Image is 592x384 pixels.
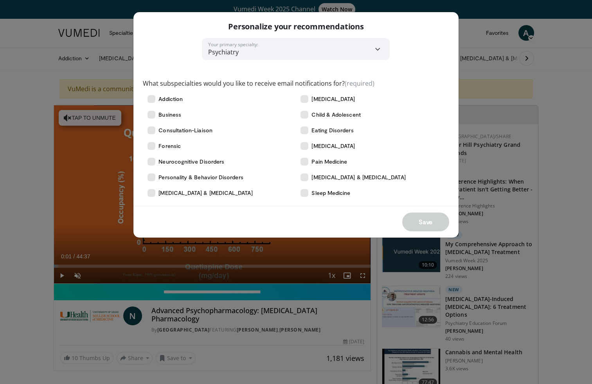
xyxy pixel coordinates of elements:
span: Consultation-Liaison [158,126,212,134]
span: Neurocognitive Disorders [158,158,224,166]
span: [MEDICAL_DATA] & [MEDICAL_DATA] [158,189,252,197]
span: [MEDICAL_DATA] [311,142,355,150]
span: [MEDICAL_DATA] & [MEDICAL_DATA] [311,173,405,181]
span: Pain Medicine [311,158,347,166]
span: Personality & Behavior Disorders [158,173,243,181]
p: Personalize your recommendations [228,22,364,32]
label: What subspecialties would you like to receive email notifications for? [143,79,374,88]
span: Child & Adolescent [311,111,360,119]
span: (required) [345,79,374,88]
span: Addiction [158,95,183,103]
span: Eating Disorders [311,126,353,134]
span: Forensic [158,142,181,150]
span: Business [158,111,181,119]
span: [MEDICAL_DATA] [311,95,355,103]
span: Sleep Medicine [311,189,350,197]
